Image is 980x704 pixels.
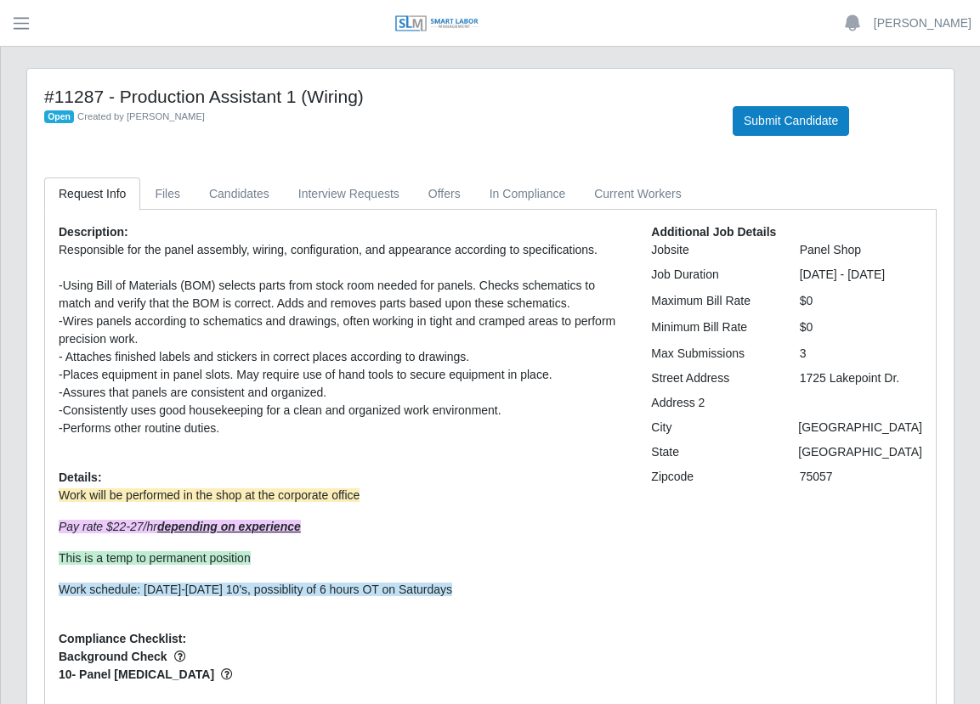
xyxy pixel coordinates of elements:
div: Responsible for the panel assembly, wiring, configuration, and appearance according to specificat... [59,241,626,259]
strong: depending on experience [157,520,301,533]
b: Details: [59,470,102,484]
div: 3 [787,345,935,363]
div: -Wires panels according to schematics and drawings, often working in tight and cramped areas to p... [59,313,626,348]
div: Zipcode [638,468,786,486]
h4: #11287 - Production Assistant 1 (Wiring) [44,86,707,107]
div: Street Address [638,369,786,387]
div: -Assures that panels are consistent and organized. [59,384,626,402]
em: Pay rate $22-27/hr [59,520,301,533]
div: Panel Shop [787,241,935,259]
div: -Performs other routine duties. [59,420,626,437]
a: In Compliance [475,177,581,211]
div: 75057 [787,468,935,486]
div: Address 2 [638,394,786,412]
span: 10- Panel [MEDICAL_DATA] [59,666,626,684]
img: SLM Logo [394,14,479,33]
span: Created by [PERSON_NAME] [77,111,205,121]
a: Files [140,177,195,211]
a: Request Info [44,177,140,211]
div: Max Submissions [638,345,786,363]
div: $0 [787,292,935,310]
a: [PERSON_NAME] [874,14,972,32]
div: 1725 Lakepoint Dr. [787,369,935,387]
div: Job Duration [638,266,786,284]
b: Compliance Checklist: [59,632,186,645]
div: -Consistently uses good housekeeping for a clean and organized work environment. [59,402,626,420]
div: Maximum Bill Rate [638,292,786,310]
div: $0 [787,318,935,336]
a: Interview Requests [284,177,414,211]
div: -Using Bill of Materials (BOM) selects parts from stock room needed for panels. Checks schematics... [59,277,626,313]
div: Jobsite [638,241,786,259]
div: State [638,443,785,461]
button: Submit Candidate [733,106,849,136]
div: [DATE] - [DATE] [787,266,935,284]
span: Open [44,110,74,124]
span: Work schedule: [DATE]-[DATE] 10's, possiblity of 6 hours OT on Saturdays [59,583,452,596]
b: Description: [59,225,128,239]
span: Background Check [59,648,626,666]
div: [GEOGRAPHIC_DATA] [785,443,935,461]
a: Current Workers [580,177,695,211]
div: - Attaches finished labels and stickers in correct places according to drawings. [59,348,626,366]
div: -Places equipment in panel slots. May require use of hand tools to secure equipment in place. [59,366,626,384]
a: Candidates [195,177,284,211]
div: [GEOGRAPHIC_DATA] [785,419,935,436]
div: City [638,419,785,436]
b: Additional Job Details [651,225,776,239]
span: This is a temp to permanent position [59,551,251,565]
a: Offers [414,177,475,211]
span: Work will be performed in the shop at the corporate office [59,488,360,502]
div: Minimum Bill Rate [638,318,786,336]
